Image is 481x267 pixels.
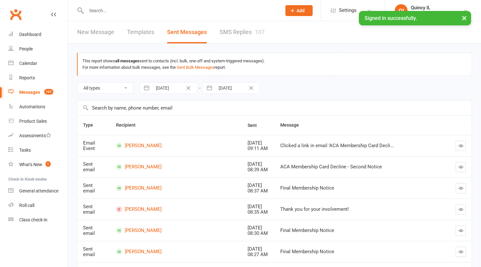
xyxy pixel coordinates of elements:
div: Email Event [83,140,105,151]
div: 09:11 AM [248,146,269,151]
th: Recipient [110,116,242,135]
span: Signed in successfully. [365,15,417,21]
a: SMS Replies107 [220,21,265,43]
a: Templates [127,21,154,43]
a: Product Sales [8,114,68,129]
a: Sent Messages [167,21,207,43]
a: [PERSON_NAME] [116,249,236,255]
div: Final Membership Notice [280,228,433,233]
div: Reports [19,75,35,80]
a: Tasks [8,143,68,157]
div: 08:27 AM [248,252,269,257]
div: [DATE] [248,162,269,167]
div: [DATE] [248,140,269,146]
div: Final Membership Notice [280,185,433,191]
span: 1 [46,161,51,167]
span: Settings [339,3,357,18]
a: [PERSON_NAME] [116,185,236,191]
span: Sent [248,123,264,128]
div: Sent email [83,225,105,236]
div: 08:37 AM [248,188,269,194]
a: General attendance kiosk mode [8,184,68,198]
a: Automations [8,100,68,114]
a: Calendar [8,56,68,71]
div: Roll call [19,203,34,208]
div: Dashboard [19,32,41,37]
div: ACA Membership Card Decline - Second Notice [280,164,433,170]
div: People [19,46,33,51]
a: Roll call [8,198,68,213]
a: Messages 107 [8,85,68,100]
input: Search... [84,6,277,15]
div: Sent email [83,183,105,193]
button: Clear Date [183,84,194,92]
th: Type [77,116,110,135]
span: 107 [44,89,53,94]
input: Search by name, phone number, email [77,101,472,115]
div: Sent email [83,204,105,215]
div: Tasks [19,147,31,153]
span: Add [297,8,305,13]
div: [DATE] [248,204,269,209]
div: Quincy IL [411,5,437,11]
div: Automations [19,104,45,109]
input: To [215,83,260,93]
a: What's New1 [8,157,68,172]
a: People [8,42,68,56]
div: This report shows sent to contacts (incl. bulk, one-off and system-triggered messages). [82,58,467,64]
a: [PERSON_NAME] [116,227,236,234]
a: Sent Bulk Messages [177,65,214,70]
button: × [459,11,470,25]
div: 08:30 AM [248,231,269,236]
a: Reports [8,71,68,85]
a: [PERSON_NAME] [116,164,236,170]
a: Clubworx [8,6,24,22]
a: Assessments [8,129,68,143]
div: [DATE] [248,183,269,188]
div: [DATE] [248,225,269,231]
div: 08:39 AM [248,167,269,173]
div: Class check-in [19,217,47,222]
div: Product Sales [19,119,47,124]
div: Messages [19,90,40,95]
div: General attendance [19,188,58,193]
div: For more information about bulk messages, see the report. [82,64,467,71]
div: 107 [255,29,265,35]
a: New Message [77,21,114,43]
div: Assessments [19,133,51,138]
button: Clear Date [246,84,257,92]
div: ACA Network [411,11,437,16]
button: Sent [248,121,264,129]
div: Sent email [83,246,105,257]
div: What's New [19,162,42,167]
a: Dashboard [8,27,68,42]
div: [DATE] [248,246,269,252]
a: [PERSON_NAME] [116,143,236,149]
div: Clicked a link in email 'ACA Membership Card Decli... [280,143,433,148]
a: Class kiosk mode [8,213,68,227]
div: Final Membership Notice [280,249,433,254]
div: QI [395,4,408,17]
strong: all messages [115,58,139,63]
input: From [152,83,197,93]
div: 08:35 AM [248,209,269,215]
th: Message [274,116,439,135]
div: Calendar [19,61,37,66]
button: Add [285,5,313,16]
a: [PERSON_NAME] [116,206,236,212]
div: Thank you for your involvement! [280,207,433,212]
div: Sent email [83,162,105,172]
